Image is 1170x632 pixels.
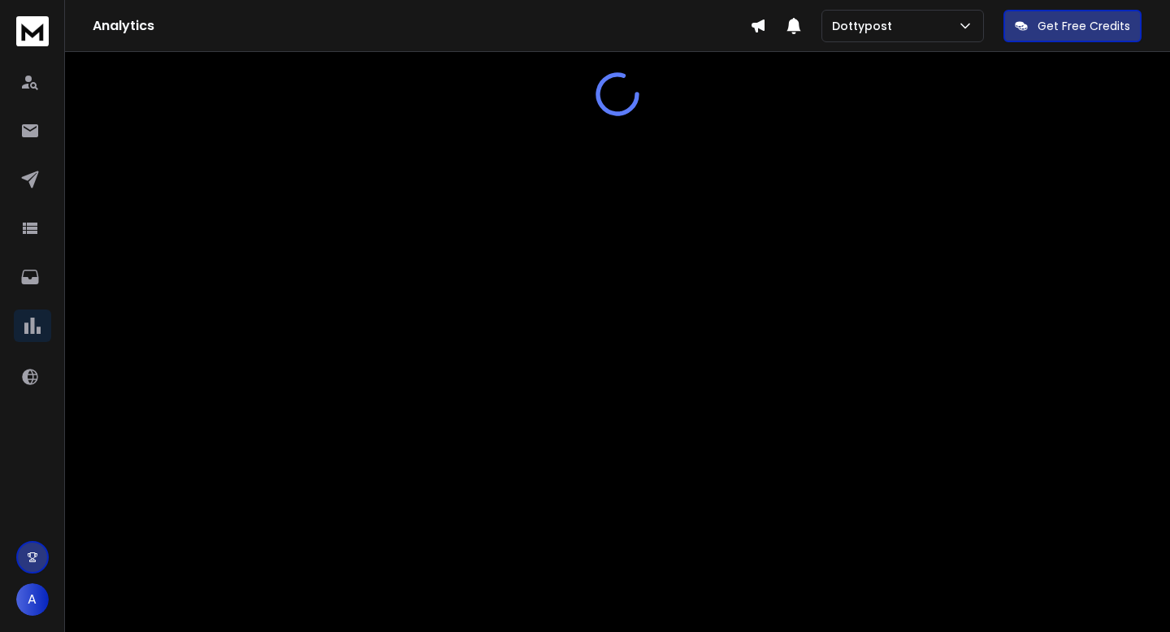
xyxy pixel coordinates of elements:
button: A [16,583,49,616]
p: Get Free Credits [1038,18,1130,34]
p: Dottypost [832,18,899,34]
h1: Analytics [93,16,750,36]
img: logo [16,16,49,46]
button: Get Free Credits [1003,10,1142,42]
